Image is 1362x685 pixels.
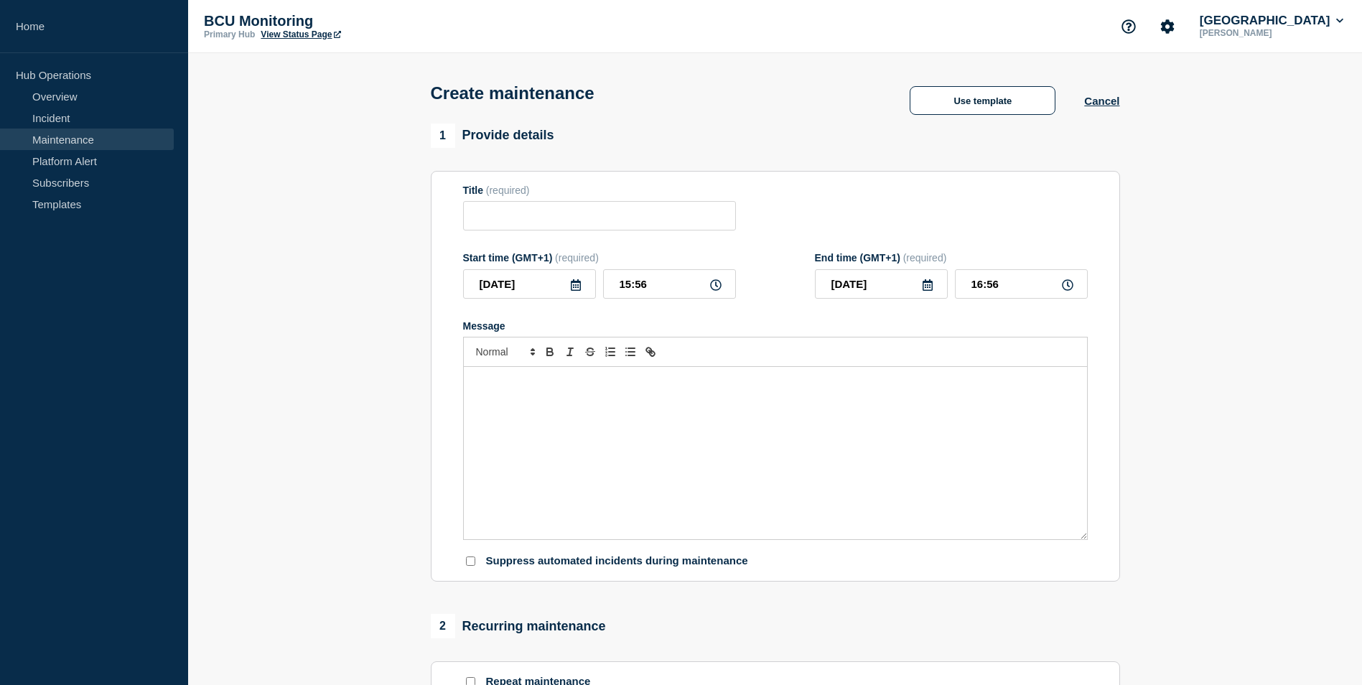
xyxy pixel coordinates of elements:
button: Use template [910,86,1055,115]
p: BCU Monitoring [204,13,491,29]
button: Toggle bulleted list [620,343,640,360]
input: YYYY-MM-DD [815,269,948,299]
button: Cancel [1084,95,1119,107]
button: [GEOGRAPHIC_DATA] [1197,14,1346,28]
input: Title [463,201,736,230]
button: Support [1114,11,1144,42]
button: Toggle ordered list [600,343,620,360]
p: Suppress automated incidents during maintenance [486,554,748,568]
h1: Create maintenance [431,83,594,103]
div: End time (GMT+1) [815,252,1088,264]
span: 1 [431,124,455,148]
button: Account settings [1152,11,1183,42]
button: Toggle italic text [560,343,580,360]
input: HH:MM [603,269,736,299]
input: Suppress automated incidents during maintenance [466,556,475,566]
span: (required) [486,185,530,196]
div: Title [463,185,736,196]
div: Provide details [431,124,554,148]
button: Toggle link [640,343,661,360]
span: Font size [470,343,540,360]
p: [PERSON_NAME] [1197,28,1346,38]
span: (required) [903,252,947,264]
span: (required) [555,252,599,264]
div: Message [463,320,1088,332]
button: Toggle bold text [540,343,560,360]
a: View Status Page [261,29,340,39]
p: Primary Hub [204,29,255,39]
button: Toggle strikethrough text [580,343,600,360]
div: Recurring maintenance [431,614,606,638]
div: Start time (GMT+1) [463,252,736,264]
input: YYYY-MM-DD [463,269,596,299]
input: HH:MM [955,269,1088,299]
div: Message [464,367,1087,539]
span: 2 [431,614,455,638]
